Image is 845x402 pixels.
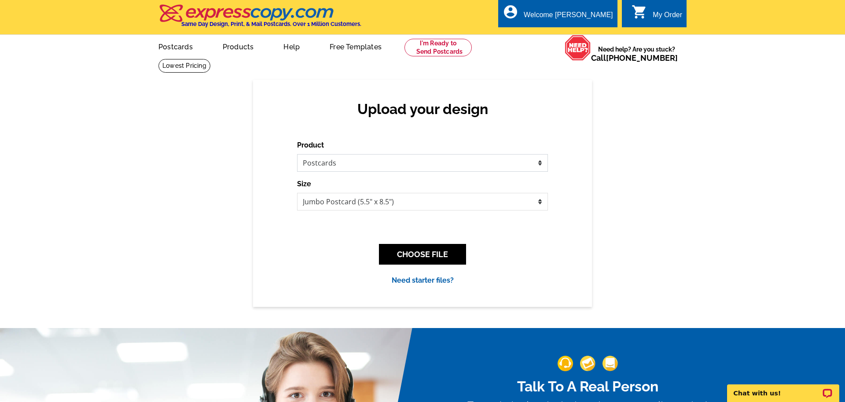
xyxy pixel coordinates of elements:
i: account_circle [503,4,518,20]
a: Same Day Design, Print, & Mail Postcards. Over 1 Million Customers. [158,11,361,27]
iframe: LiveChat chat widget [721,374,845,402]
button: CHOOSE FILE [379,244,466,265]
h4: Same Day Design, Print, & Mail Postcards. Over 1 Million Customers. [181,21,361,27]
img: support-img-3_1.png [603,356,618,371]
div: My Order [653,11,682,23]
label: Size [297,179,311,189]
a: [PHONE_NUMBER] [606,53,678,63]
h2: Upload your design [306,101,539,118]
a: Need starter files? [392,276,454,284]
a: Postcards [144,36,207,56]
label: Product [297,140,324,151]
img: support-img-2.png [580,356,595,371]
i: shopping_cart [632,4,647,20]
img: support-img-1.png [558,356,573,371]
a: Help [269,36,314,56]
a: shopping_cart My Order [632,10,682,21]
span: Need help? Are you stuck? [591,45,682,63]
h2: Talk To A Real Person [467,378,709,395]
span: Call [591,53,678,63]
img: help [565,35,591,61]
a: Free Templates [316,36,396,56]
div: Welcome [PERSON_NAME] [524,11,613,23]
a: Products [209,36,268,56]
